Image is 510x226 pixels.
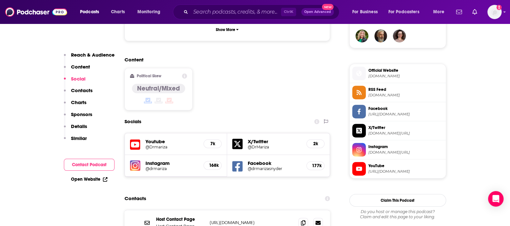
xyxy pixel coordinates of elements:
img: Podchaser - Follow, Share and Rate Podcasts [5,6,67,18]
img: calbergcoaching [393,29,406,42]
h5: 168k [209,163,216,168]
button: Open AdvancedNew [301,8,334,16]
button: open menu [384,7,429,17]
span: Instagram [368,144,443,150]
div: Claim and edit this page to your liking. [349,209,446,220]
span: Monitoring [137,7,160,16]
a: Open Website [71,177,107,182]
span: New [322,4,334,10]
h5: Instagram [145,160,199,166]
img: iconImage [130,160,140,171]
h2: Socials [125,115,141,128]
p: [URL][DOMAIN_NAME] [210,220,294,225]
h2: Content [125,57,325,63]
h5: 7k [209,141,216,146]
span: https://www.youtube.com/@Drmariza [368,169,443,174]
p: Content [71,64,90,70]
h4: Neutral/Mixed [137,84,180,92]
button: open menu [75,7,107,17]
p: Host Contact Page [156,217,205,222]
a: Facebook[URL][DOMAIN_NAME] [352,105,443,118]
h5: Youtube [145,138,199,145]
button: Claim This Podcast [349,194,446,207]
button: Contacts [64,87,93,99]
p: Reach & Audience [71,52,115,58]
span: Charts [111,7,125,16]
h2: Contacts [125,192,146,205]
span: Do you host or manage this podcast? [349,209,446,214]
h5: Facebook [248,160,301,166]
span: YouTube [368,163,443,169]
button: Show profile menu [487,5,502,19]
a: Show notifications dropdown [454,6,465,17]
span: RSS Feed [368,87,443,92]
p: Details [71,123,87,129]
h5: 177k [312,163,319,168]
span: For Business [352,7,378,16]
a: @drmarizasnyder [248,166,301,171]
button: Details [64,123,87,135]
a: Instagram[DOMAIN_NAME][URL] [352,143,443,156]
h2: Political Skew [137,74,161,78]
h5: 2k [312,141,319,146]
a: RSS Feed[DOMAIN_NAME] [352,86,443,99]
span: Official Website [368,68,443,73]
span: Open Advanced [304,10,331,14]
a: @drmariza [145,166,199,171]
button: Sponsors [64,111,92,123]
span: Logged in as nicole.koremenos [487,5,502,19]
img: User Profile [487,5,502,19]
p: Charts [71,99,86,105]
span: https://www.facebook.com/drmarizasnyder [368,112,443,117]
span: Podcasts [80,7,99,16]
p: Similar [71,135,87,141]
button: Contact Podcast [64,159,115,171]
button: Content [64,64,90,76]
a: Show notifications dropdown [470,6,480,17]
img: Activation [374,29,387,42]
a: @Drmariza [145,145,199,149]
button: Similar [64,135,87,147]
a: YouTube[URL][DOMAIN_NAME] [352,162,443,176]
button: Reach & Audience [64,52,115,64]
a: Official Website[DOMAIN_NAME] [352,67,443,80]
p: Contacts [71,87,93,93]
button: open menu [133,7,169,17]
button: open menu [429,7,452,17]
img: tammywellness [355,29,368,42]
h5: X/Twitter [248,138,301,145]
button: open menu [348,7,386,17]
input: Search podcasts, credits, & more... [191,7,281,17]
p: Show More [216,27,235,32]
p: Social [71,76,85,82]
span: feeds.megaphone.fm [368,93,443,98]
a: Charts [107,7,129,17]
p: Sponsors [71,111,92,117]
a: @DrMariza [248,145,301,149]
button: Social [64,76,85,88]
button: Charts [64,99,86,111]
svg: Add a profile image [496,5,502,10]
span: For Podcasters [388,7,419,16]
div: Search podcasts, credits, & more... [179,5,345,19]
a: X/Twitter[DOMAIN_NAME][URL] [352,124,443,137]
span: Ctrl K [281,8,296,16]
span: Facebook [368,106,443,112]
div: Open Intercom Messenger [488,191,504,207]
span: twitter.com/DrMariza [368,131,443,136]
span: drmariza.com [368,74,443,79]
button: Show More [130,24,325,36]
span: More [433,7,444,16]
span: instagram.com/drmariza [368,150,443,155]
span: X/Twitter [368,125,443,131]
